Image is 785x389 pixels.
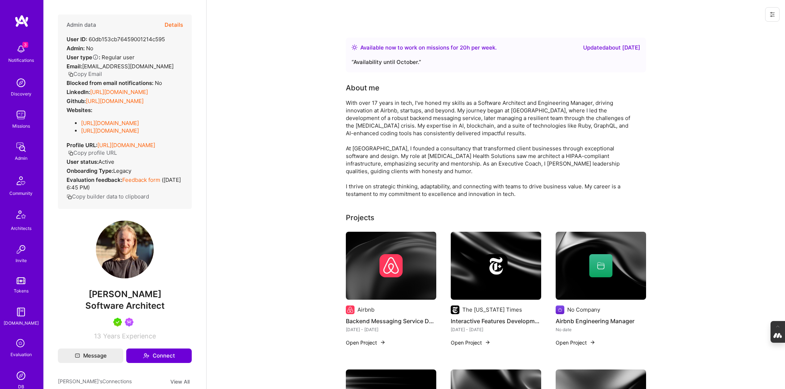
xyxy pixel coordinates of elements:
[14,42,28,56] img: bell
[10,351,32,358] div: Evaluation
[67,176,183,191] div: ( [DATE] 6:45 PM )
[379,254,403,277] img: Company logo
[96,221,154,278] img: User Avatar
[352,58,640,67] div: “ Availability until October. ”
[67,89,90,95] strong: LinkedIn:
[556,232,646,300] img: cover
[357,306,374,313] div: Airbnb
[67,158,98,165] strong: User status:
[67,142,97,149] strong: Profile URL:
[92,54,99,60] i: Help
[451,316,541,326] h4: Interactive Features Development
[67,98,86,104] strong: Github:
[168,377,192,386] button: View All
[583,43,640,52] div: Updated about [DATE]
[14,76,28,90] img: discovery
[14,305,28,319] img: guide book
[14,337,28,351] i: icon SelectionTeam
[68,72,73,77] i: icon Copy
[451,326,541,333] div: [DATE] - [DATE]
[113,167,131,174] span: legacy
[94,332,101,340] span: 13
[75,353,80,358] i: icon Mail
[346,339,386,346] button: Open Project
[67,54,100,61] strong: User type :
[81,127,139,134] a: [URL][DOMAIN_NAME]
[58,377,132,386] span: [PERSON_NAME]'s Connections
[67,44,93,52] div: No
[14,140,28,154] img: admin teamwork
[484,254,508,277] img: Company logo
[556,339,595,346] button: Open Project
[22,42,28,48] span: 3
[67,45,85,52] strong: Admin:
[125,318,133,326] img: Been on Mission
[90,89,148,95] a: [URL][DOMAIN_NAME]
[556,326,646,333] div: No date
[14,14,29,27] img: logo
[17,277,25,284] img: tokens
[97,142,155,149] a: [URL][DOMAIN_NAME]
[346,82,379,93] div: About me
[15,154,27,162] div: Admin
[567,306,600,313] div: No Company
[451,305,459,314] img: Company logo
[590,339,595,345] img: arrow-right
[68,149,117,157] button: Copy profile URL
[113,318,122,326] img: A.Teamer in Residence
[67,176,122,183] strong: Evaluation feedback:
[67,167,113,174] strong: Onboarding Type:
[346,305,355,314] img: Company logo
[67,63,82,70] strong: Email:
[556,305,564,314] img: Company logo
[67,36,87,43] strong: User ID:
[67,107,92,114] strong: Websites:
[67,35,165,43] div: 60db153cb76459001214c595
[11,225,31,232] div: Architects
[12,207,30,225] img: Architects
[82,63,174,70] span: [EMAIL_ADDRESS][DOMAIN_NAME]
[67,194,72,200] i: icon Copy
[14,368,28,383] img: Admin Search
[462,306,522,313] div: The [US_STATE] Times
[58,349,123,363] button: Message
[68,70,102,78] button: Copy Email
[556,316,646,326] h4: Airbnb Engineering Manager
[67,193,149,200] button: Copy builder data to clipboard
[485,339,491,345] img: arrow-right
[346,212,374,223] div: Projects
[165,14,183,35] button: Details
[12,122,30,130] div: Missions
[14,287,29,295] div: Tokens
[9,189,33,197] div: Community
[451,232,541,300] img: cover
[451,339,491,346] button: Open Project
[8,56,34,64] div: Notifications
[346,99,635,198] div: With over 17 years in tech, I've honed my skills as a Software Architect and Engineering Manager,...
[143,352,149,359] i: icon Connect
[103,332,156,340] span: Years Experience
[98,158,114,165] span: Active
[126,349,192,363] button: Connect
[460,44,467,51] span: 20
[360,43,497,52] div: Available now to work on missions for h per week .
[86,98,144,104] a: [URL][DOMAIN_NAME]
[346,232,436,300] img: cover
[11,90,31,98] div: Discovery
[122,176,160,183] a: Feedback form
[68,150,73,156] i: icon Copy
[14,108,28,122] img: teamwork
[67,80,155,86] strong: Blocked from email notifications:
[81,120,139,127] a: [URL][DOMAIN_NAME]
[67,79,162,87] div: No
[16,257,27,264] div: Invite
[14,242,28,257] img: Invite
[67,54,135,61] div: Regular user
[346,316,436,326] h4: Backend Messaging Service Development
[4,319,39,327] div: [DOMAIN_NAME]
[85,300,165,311] span: Software Architect
[12,172,30,189] img: Community
[58,289,192,300] span: [PERSON_NAME]
[67,22,96,28] h4: Admin data
[346,326,436,333] div: [DATE] - [DATE]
